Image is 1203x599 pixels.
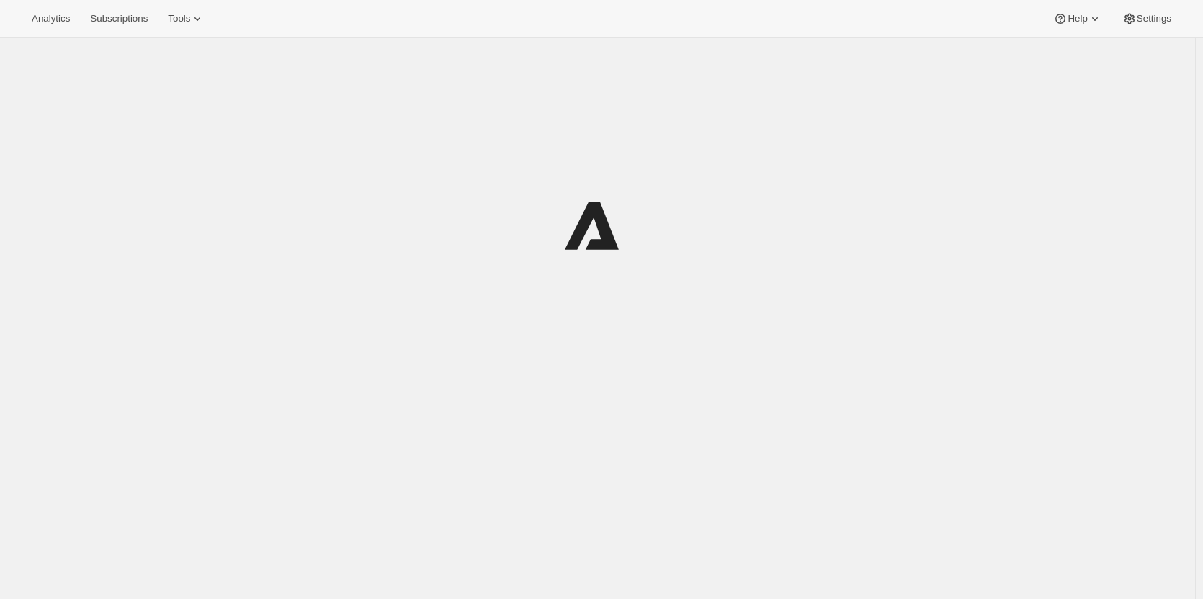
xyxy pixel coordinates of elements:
button: Tools [159,9,213,29]
span: Analytics [32,13,70,24]
span: Settings [1137,13,1171,24]
span: Help [1068,13,1087,24]
button: Analytics [23,9,79,29]
button: Settings [1114,9,1180,29]
span: Subscriptions [90,13,148,24]
span: Tools [168,13,190,24]
button: Help [1045,9,1110,29]
button: Subscriptions [81,9,156,29]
